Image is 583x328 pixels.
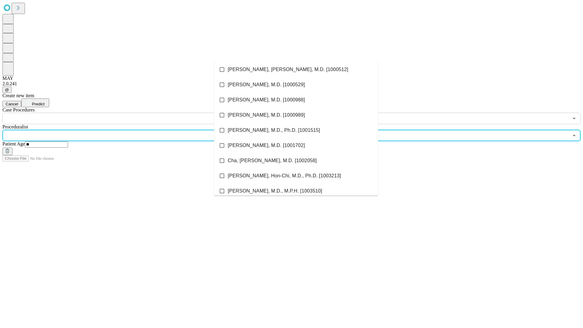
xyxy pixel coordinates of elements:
[2,141,25,146] span: Patient Age
[32,102,44,106] span: Predict
[5,102,18,106] span: Cancel
[2,93,34,98] span: Create new item
[228,96,305,104] span: [PERSON_NAME], M.D. [1000988]
[228,81,305,88] span: [PERSON_NAME], M.D. [1000529]
[228,127,320,134] span: [PERSON_NAME], M.D., Ph.D. [1001515]
[2,124,28,129] span: Proceduralist
[5,87,9,92] span: @
[228,142,305,149] span: [PERSON_NAME], M.D. [1001702]
[21,98,49,107] button: Predict
[2,81,581,87] div: 2.0.241
[2,107,35,112] span: Scheduled Procedure
[228,111,305,119] span: [PERSON_NAME], M.D. [1000989]
[228,187,322,195] span: [PERSON_NAME], M.D., M.P.H. [1003510]
[2,101,21,107] button: Cancel
[228,66,348,73] span: [PERSON_NAME], [PERSON_NAME], M.D. [1000512]
[570,114,578,123] button: Open
[228,157,317,164] span: Cha, [PERSON_NAME], M.D. [1002058]
[570,131,578,140] button: Close
[2,87,12,93] button: @
[2,76,581,81] div: MAY
[228,172,341,179] span: [PERSON_NAME], Hon-Chi, M.D., Ph.D. [1003213]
